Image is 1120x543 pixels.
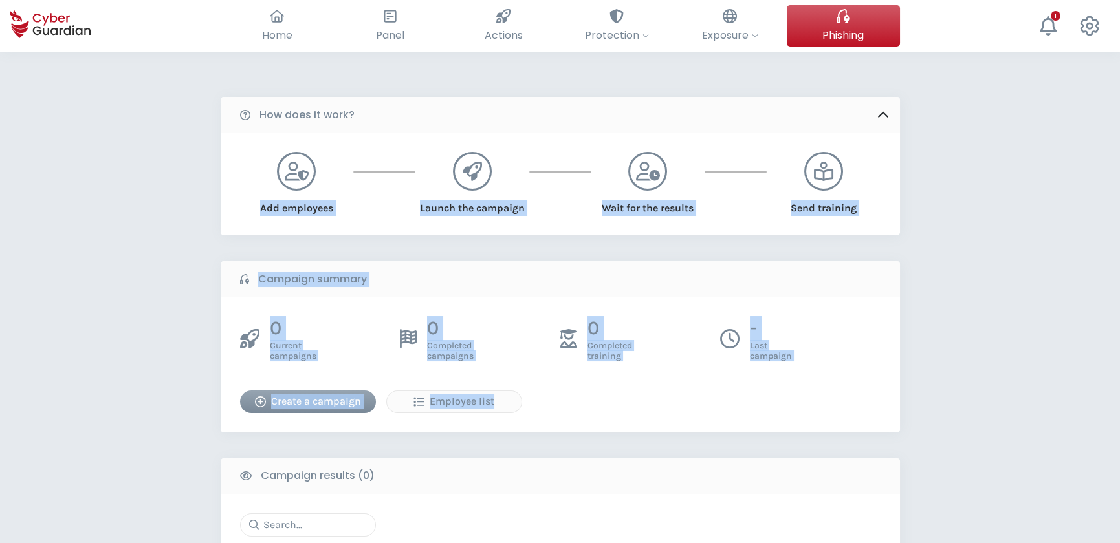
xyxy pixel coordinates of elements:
[386,390,522,413] button: Employee list
[587,341,632,361] span: Completed training
[702,27,758,43] span: Exposure
[587,316,632,341] p: 0
[595,191,701,216] div: Wait for the results
[822,27,864,43] span: Phishing
[750,341,792,361] span: Last campaign
[270,341,316,361] span: Current campaigns
[485,27,523,43] span: Actions
[334,5,447,47] button: Panel
[427,316,474,341] p: 0
[376,27,404,43] span: Panel
[419,191,525,216] div: Launch the campaign
[261,468,375,484] b: Campaign results (0)
[560,5,674,47] button: Protection
[674,5,787,47] button: Exposure
[787,5,900,47] button: Phishing
[240,390,376,413] button: Create a campaign
[262,27,292,43] span: Home
[270,316,316,341] p: 0
[585,27,649,43] span: Protection
[1051,11,1060,21] div: +
[427,341,474,361] span: Completed campaigns
[397,394,512,409] div: Employee list
[250,394,366,409] div: Create a campaign
[221,5,334,47] button: Home
[240,513,376,537] input: Search...
[259,107,355,123] b: How does it work?
[750,316,792,341] p: -
[770,191,877,216] div: Send training
[258,271,367,287] b: Campaign summary
[447,5,560,47] button: Actions
[243,191,350,216] div: Add employees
